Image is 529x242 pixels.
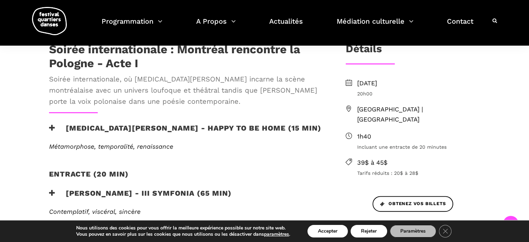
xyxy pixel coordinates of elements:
span: Contemplatif, viscéral, sincère [49,208,141,215]
h3: [PERSON_NAME] - III Symfonia (65 min) [49,189,232,206]
span: [GEOGRAPHIC_DATA] | [GEOGRAPHIC_DATA] [357,104,480,125]
h1: Soirée internationale : Montréal rencontre la Pologne - Acte I [49,42,323,70]
button: Accepter [307,225,348,237]
button: paramètres [264,231,289,237]
span: 39$ à 45$ [357,158,480,168]
a: Obtenez vos billets [372,196,453,212]
a: Programmation [102,15,162,36]
button: Rejeter [351,225,387,237]
a: Actualités [269,15,303,36]
p: Vous pouvez en savoir plus sur les cookies que nous utilisons ou les désactiver dans . [76,231,290,237]
span: 1h40 [357,132,480,142]
span: [DATE] [357,78,480,88]
h3: Détails [346,42,382,60]
a: Médiation culturelle [337,15,414,36]
h2: Entracte (20 min) [49,170,129,187]
button: Paramètres [390,225,436,237]
p: Nous utilisons des cookies pour vous offrir la meilleure expérience possible sur notre site web. [76,225,290,231]
h3: [MEDICAL_DATA][PERSON_NAME] - Happy to be home (15 min) [49,124,321,141]
span: 20h00 [357,90,480,97]
span: Tarifs réduits : 20$ à 28$ [357,169,480,177]
span: Métamorphose, temporalité, renaissance [49,143,173,150]
span: Soirée internationale, où [MEDICAL_DATA][PERSON_NAME] incarne la scène montréalaise avec un unive... [49,73,323,107]
span: Obtenez vos billets [380,200,446,208]
button: Close GDPR Cookie Banner [439,225,451,237]
a: Contact [447,15,473,36]
a: A Propos [196,15,236,36]
img: logo-fqd-med [32,7,67,35]
span: Incluant une entracte de 20 minutes [357,143,480,151]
